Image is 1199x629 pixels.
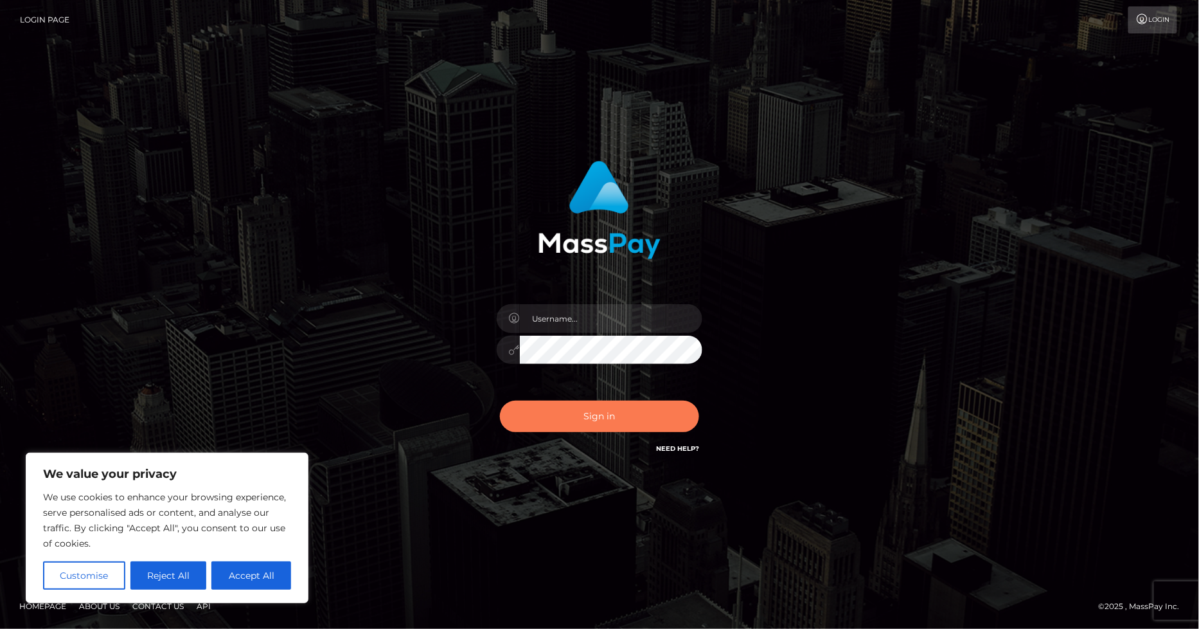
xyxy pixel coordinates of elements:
div: © 2025 , MassPay Inc. [1099,599,1189,614]
input: Username... [520,304,702,333]
a: Need Help? [656,444,699,453]
button: Reject All [130,561,207,590]
div: We value your privacy [26,453,308,603]
a: API [191,596,216,616]
img: MassPay Login [538,161,661,259]
p: We use cookies to enhance your browsing experience, serve personalised ads or content, and analys... [43,489,291,551]
button: Sign in [500,401,699,432]
p: We value your privacy [43,466,291,482]
a: Homepage [14,596,71,616]
a: Login Page [20,6,69,33]
button: Customise [43,561,125,590]
a: Contact Us [127,596,189,616]
a: About Us [74,596,125,616]
button: Accept All [211,561,291,590]
a: Login [1128,6,1177,33]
